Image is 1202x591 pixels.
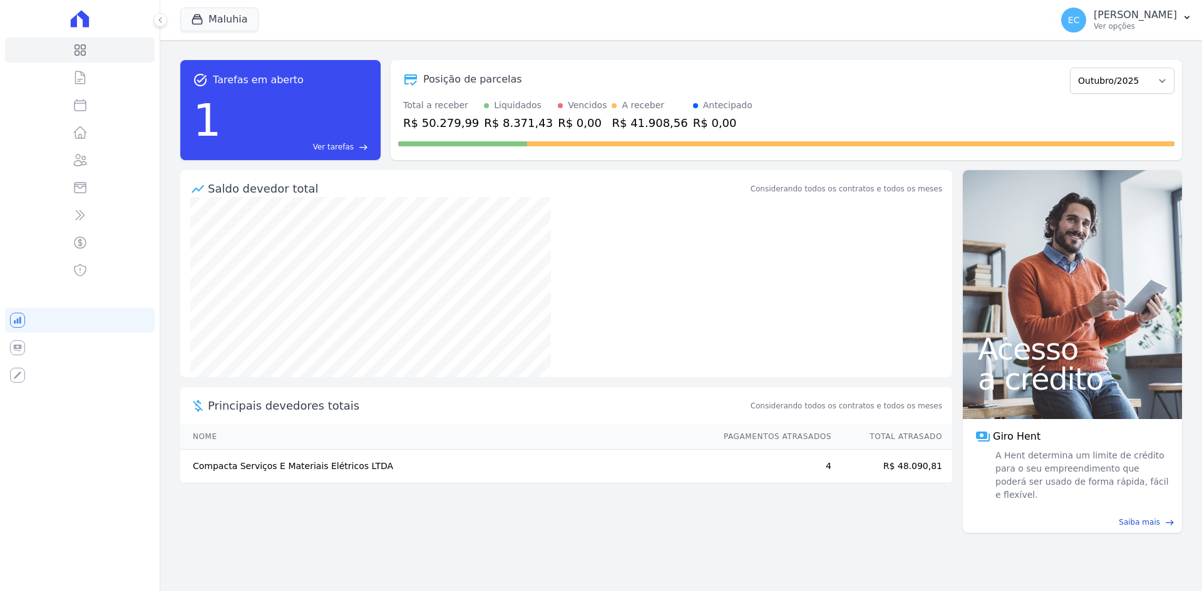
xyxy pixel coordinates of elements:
[712,424,832,450] th: Pagamentos Atrasados
[693,114,753,131] div: R$ 0,00
[423,72,522,87] div: Posição de parcelas
[1094,21,1177,31] p: Ver opções
[494,99,542,112] div: Liquidados
[484,114,553,131] div: R$ 8.371,43
[993,449,1169,502] span: A Hent determina um limite de crédito para o seu empreendimento que poderá ser usado de forma ráp...
[1094,9,1177,21] p: [PERSON_NAME]
[970,517,1174,528] a: Saiba mais east
[558,114,607,131] div: R$ 0,00
[1051,3,1202,38] button: EC [PERSON_NAME] Ver opções
[227,141,368,153] a: Ver tarefas east
[1165,518,1174,527] span: east
[568,99,607,112] div: Vencidos
[193,73,208,88] span: task_alt
[359,143,368,152] span: east
[403,114,479,131] div: R$ 50.279,99
[180,450,712,483] td: Compacta Serviços E Materiais Elétricos LTDA
[978,334,1167,364] span: Acesso
[622,99,664,112] div: A receber
[993,429,1040,444] span: Giro Hent
[703,99,753,112] div: Antecipado
[193,88,222,153] div: 1
[832,450,952,483] td: R$ 48.090,81
[612,114,687,131] div: R$ 41.908,56
[751,183,942,194] div: Considerando todos os contratos e todos os meses
[403,99,479,112] div: Total a receber
[1068,16,1080,24] span: EC
[180,424,712,450] th: Nome
[1119,517,1160,528] span: Saiba mais
[180,8,259,31] button: Maluhia
[313,141,354,153] span: Ver tarefas
[751,400,942,412] span: Considerando todos os contratos e todos os meses
[208,397,748,414] span: Principais devedores totais
[213,73,304,88] span: Tarefas em aberto
[712,450,832,483] td: 4
[208,180,748,197] div: Saldo devedor total
[832,424,952,450] th: Total Atrasado
[978,364,1167,394] span: a crédito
